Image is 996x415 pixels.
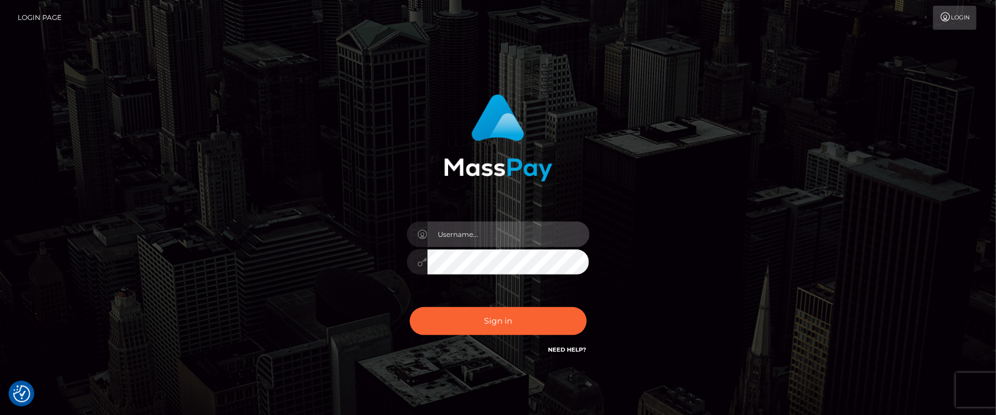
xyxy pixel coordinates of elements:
input: Username... [428,221,590,247]
img: Revisit consent button [13,385,30,402]
img: MassPay Login [444,94,553,182]
a: Need Help? [549,346,587,353]
a: Login [933,6,977,30]
button: Consent Preferences [13,385,30,402]
a: Login Page [18,6,62,30]
button: Sign in [410,307,587,335]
